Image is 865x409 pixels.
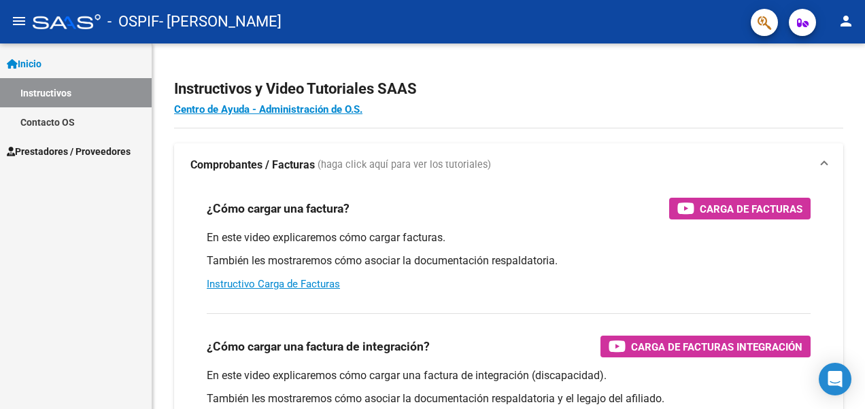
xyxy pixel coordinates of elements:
p: También les mostraremos cómo asociar la documentación respaldatoria y el legajo del afiliado. [207,391,811,406]
button: Carga de Facturas Integración [600,336,811,357]
a: Instructivo Carga de Facturas [207,278,340,290]
button: Carga de Facturas [669,198,811,219]
span: Prestadores / Proveedores [7,144,131,159]
span: Inicio [7,56,41,71]
span: Carga de Facturas Integración [631,338,802,355]
p: También les mostraremos cómo asociar la documentación respaldatoria. [207,253,811,268]
span: (haga click aquí para ver los tutoriales) [318,158,491,173]
h2: Instructivos y Video Tutoriales SAAS [174,76,843,102]
strong: Comprobantes / Facturas [190,158,315,173]
p: En este video explicaremos cómo cargar una factura de integración (discapacidad). [207,368,811,383]
p: En este video explicaremos cómo cargar facturas. [207,230,811,245]
span: - [PERSON_NAME] [159,7,282,37]
span: Carga de Facturas [700,200,802,217]
mat-icon: person [838,13,854,29]
mat-expansion-panel-header: Comprobantes / Facturas (haga click aquí para ver los tutoriales) [174,143,843,187]
h3: ¿Cómo cargar una factura? [207,199,350,218]
h3: ¿Cómo cargar una factura de integración? [207,337,430,356]
span: - OSPIF [107,7,159,37]
a: Centro de Ayuda - Administración de O.S. [174,103,362,115]
mat-icon: menu [11,13,27,29]
div: Open Intercom Messenger [819,363,851,395]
